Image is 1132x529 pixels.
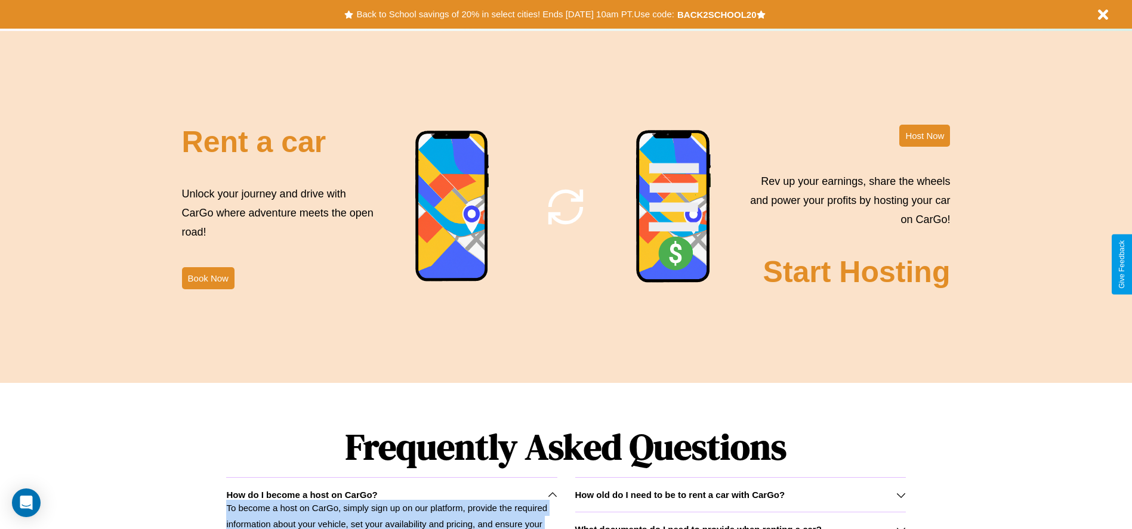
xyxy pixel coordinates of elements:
button: Book Now [182,267,235,289]
h3: How old do I need to be to rent a car with CarGo? [575,490,785,500]
div: Open Intercom Messenger [12,488,41,517]
button: Back to School savings of 20% in select cities! Ends [DATE] 10am PT.Use code: [353,6,677,23]
h1: Frequently Asked Questions [226,416,905,477]
h2: Rent a car [182,125,326,159]
p: Rev up your earnings, share the wheels and power your profits by hosting your car on CarGo! [743,172,950,230]
b: BACK2SCHOOL20 [677,10,757,20]
img: phone [636,129,712,284]
button: Host Now [899,125,950,147]
div: Give Feedback [1118,240,1126,289]
p: Unlock your journey and drive with CarGo where adventure meets the open road! [182,184,378,242]
img: phone [415,130,490,283]
h3: How do I become a host on CarGo? [226,490,377,500]
h2: Start Hosting [763,255,951,289]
